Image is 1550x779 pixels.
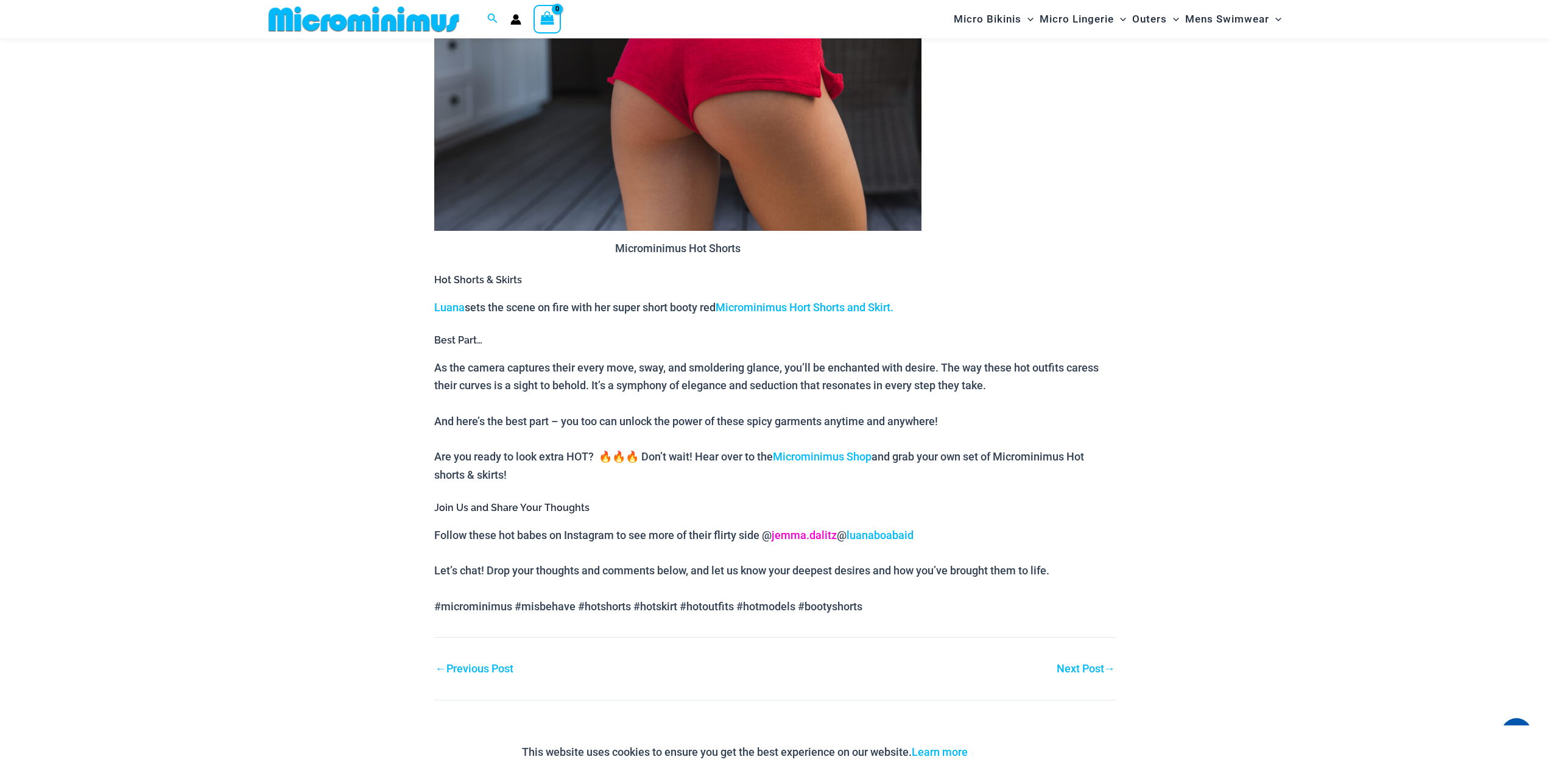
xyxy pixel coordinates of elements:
span: And here’s the best part – you too can unlock the power of these spicy garments anytime and anywh... [434,415,938,428]
nav: Post navigation [434,637,1116,678]
a: Microminimus Shop [773,450,872,463]
a: Micro BikinisMenu ToggleMenu Toggle [951,4,1037,35]
span: Menu Toggle [1269,4,1281,35]
span: Mens Swimwear [1185,4,1269,35]
a: Search icon link [487,12,498,27]
b: Hot Shorts & Skirts [434,274,522,286]
img: MM SHOP LOGO FLAT [264,5,464,33]
span: Micro Lingerie [1040,4,1114,35]
p: This website uses cookies to ensure you get the best experience on our website. [522,743,968,761]
span: → [1104,662,1115,675]
span: Menu Toggle [1021,4,1034,35]
a: Next Post→ [1057,663,1115,674]
span: Follow these hot babes on Instagram to see more of their flirty side @ @ [434,529,914,541]
a: Micro LingerieMenu ToggleMenu Toggle [1037,4,1129,35]
button: Accept [977,738,1029,767]
nav: Site Navigation [949,2,1287,37]
a: luanaboabaid [847,529,914,541]
a: jemma.dalitz [772,529,837,541]
a: ←Previous Post [435,663,513,674]
a: Account icon link [510,14,521,25]
span: Outers [1132,4,1167,35]
span: Micro Bikinis [954,4,1021,35]
b: Join Us and Share Your Thoughts [434,502,590,513]
span: Are you ready to look extra HOT? 🔥🔥🔥 Don’t wait! Hear over to the and grab your own set of Microm... [434,450,1084,481]
a: View Shopping Cart, empty [534,5,562,33]
a: OutersMenu ToggleMenu Toggle [1129,4,1182,35]
figcaption: Microminimus Hot Shorts [434,239,921,258]
a: Learn more [912,746,968,758]
span: As the camera captures their every move, sway, and smoldering glance, you’ll be enchanted with de... [434,361,1099,392]
span: Let’s chat! Drop your thoughts and comments below, and let us know your deepest desires and how y... [434,564,1049,577]
a: Mens SwimwearMenu ToggleMenu Toggle [1182,4,1284,35]
p: #microminimus #misbehave #hotshorts #hotskirt #hotoutfits #hotmodels #bootyshorts [434,597,1116,616]
span: ← [435,662,446,675]
h6: Best Part… [434,334,1116,347]
span: Menu Toggle [1114,4,1126,35]
p: sets the scene on fire with her super short booty red [434,298,1116,317]
span: Menu Toggle [1167,4,1179,35]
a: Microminimus Hort Shorts and Skirt. [716,301,893,314]
a: Luana [434,301,465,314]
